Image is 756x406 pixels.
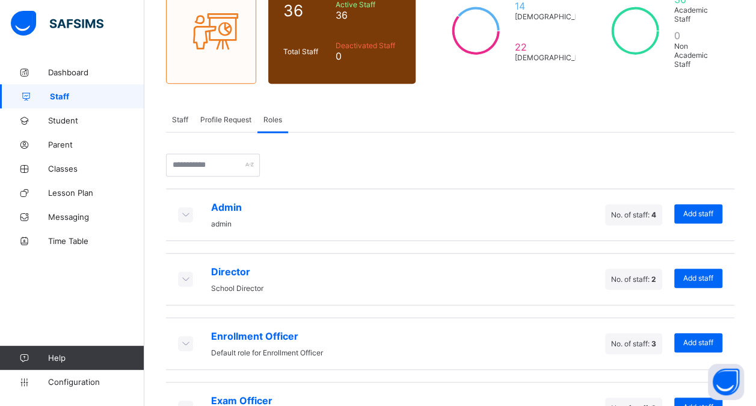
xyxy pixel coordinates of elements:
[48,377,144,387] span: Configuration
[515,41,595,53] span: 22
[674,30,719,42] span: 0
[48,212,144,222] span: Messaging
[48,67,144,77] span: Dashboard
[11,11,103,36] img: safsims
[651,275,656,284] span: 2
[48,353,144,363] span: Help
[336,41,401,50] span: Deactivated Staff
[48,188,144,198] span: Lesson Plan
[48,140,144,149] span: Parent
[211,348,323,357] span: Default role for Enrollment Officer
[211,201,242,213] span: Admin
[336,50,401,62] span: 0
[48,164,144,173] span: Classes
[515,53,595,62] span: [DEMOGRAPHIC_DATA]
[211,330,323,342] span: Enrollment Officer
[336,9,401,21] span: 36
[48,236,144,246] span: Time Table
[211,284,263,293] span: School Director
[651,210,656,219] span: 4
[211,266,263,278] span: Director
[263,115,282,124] span: Roles
[683,273,713,283] span: Add staff
[683,209,713,218] span: Add staff
[280,44,333,59] div: Total Staff
[611,210,656,219] span: No. of staff:
[48,116,144,125] span: Student
[211,219,232,228] span: admin
[708,364,744,400] button: Open asap
[50,92,144,101] span: Staff
[172,115,188,124] span: Staff
[651,339,656,348] span: 3
[515,12,595,21] span: [DEMOGRAPHIC_DATA]
[283,1,330,20] span: 36
[674,5,719,23] span: Academic Staff
[674,42,719,69] span: Non Academic Staff
[611,339,656,348] span: No. of staff:
[683,338,713,347] span: Add staff
[611,275,656,284] span: No. of staff:
[200,115,251,124] span: Profile Request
